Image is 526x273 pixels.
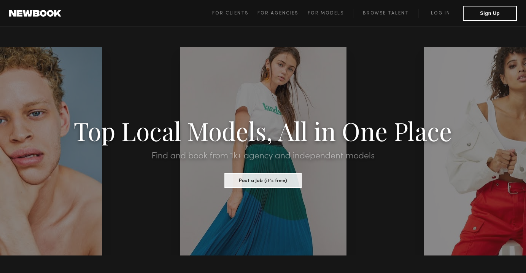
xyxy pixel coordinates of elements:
[308,9,353,18] a: For Models
[40,152,487,161] h2: Find and book from 1k+ agency and independent models
[212,11,248,16] span: For Clients
[224,176,302,184] a: Post a Job (it’s free)
[212,9,257,18] a: For Clients
[224,173,302,188] button: Post a Job (it’s free)
[257,11,298,16] span: For Agencies
[308,11,344,16] span: For Models
[353,9,418,18] a: Browse Talent
[418,9,463,18] a: Log in
[40,119,487,142] h1: Top Local Models, All in One Place
[257,9,307,18] a: For Agencies
[463,6,517,21] button: Sign Up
